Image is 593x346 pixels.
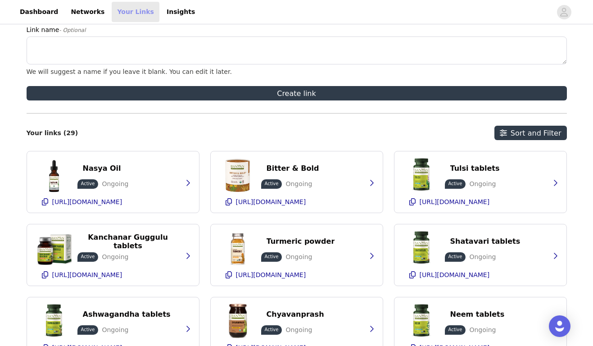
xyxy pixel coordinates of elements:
[27,68,567,75] div: We will suggest a name if you leave it blank. You can edit it later.
[448,326,462,333] p: Active
[469,179,496,189] p: Ongoing
[102,179,128,189] p: Ongoing
[77,234,179,249] button: Kanchanar Guggulu tablets
[52,198,122,205] p: [URL][DOMAIN_NAME]
[450,310,505,319] p: Neem tablets
[420,198,490,205] p: [URL][DOMAIN_NAME]
[65,2,110,22] a: Networks
[445,307,510,322] button: Neem tablets
[448,253,462,260] p: Active
[403,303,439,339] img: Neem Supplements | Organic Neem Tablets
[403,157,439,193] img: Tulsi (Holy Basil) Supplement | Ocimum Tenuiflorum | Banyan Botanicals
[267,310,324,319] p: Chyavanprash
[220,268,374,282] button: [URL][DOMAIN_NAME]
[220,195,374,209] button: [URL][DOMAIN_NAME]
[236,271,306,278] p: [URL][DOMAIN_NAME]
[403,230,439,266] img: Shatavari Supplements | Organic Asparagus Racemosus
[83,233,173,250] p: Kanchanar Guggulu tablets
[36,303,72,339] img: Ashwagandha supplements - organic, fairly traded ashwagandha
[83,164,121,173] p: Nasya Oil
[403,195,557,209] button: [URL][DOMAIN_NAME]
[285,179,312,189] p: Ongoing
[403,268,557,282] button: [URL][DOMAIN_NAME]
[14,2,63,22] a: Dashboard
[236,198,306,205] p: [URL][DOMAIN_NAME]
[220,157,256,193] img: Bitter and Bold - flavorful coffee alternative with health benefits
[560,5,568,19] div: avatar
[27,86,567,100] button: Create link
[77,307,176,322] button: Ashwagandha tablets
[469,252,496,262] p: Ongoing
[102,252,128,262] p: Ongoing
[445,234,526,249] button: Shatavari tablets
[52,271,122,278] p: [URL][DOMAIN_NAME]
[27,129,78,137] h2: Your links (29)
[261,234,340,249] button: Turmeric powder
[112,2,159,22] a: Your Links
[450,237,521,246] p: Shatavari tablets
[161,2,200,22] a: Insights
[265,253,279,260] p: Active
[448,180,462,187] p: Active
[445,161,505,176] button: Tulsi tablets
[267,164,319,173] p: Bitter & Bold
[36,268,190,282] button: [URL][DOMAIN_NAME]
[102,325,128,335] p: Ongoing
[285,325,312,335] p: Ongoing
[220,303,256,339] img: Chyavanprash - chyawanprash - best-selling amla jam nourishes the body
[549,315,570,337] div: Open Intercom Messenger
[265,180,279,187] p: Active
[494,126,567,140] button: Sort and Filter
[81,253,95,260] p: Active
[261,161,325,176] button: Bitter & Bold
[83,310,171,319] p: Ashwagandha tablets
[59,27,86,33] span: - Optional
[81,326,95,333] p: Active
[27,25,561,35] label: Link name
[469,325,496,335] p: Ongoing
[77,161,127,176] button: Nasya Oil
[81,180,95,187] p: Active
[285,252,312,262] p: Ongoing
[267,237,335,246] p: Turmeric powder
[420,271,490,278] p: [URL][DOMAIN_NAME]
[450,164,500,173] p: Tulsi tablets
[36,230,72,266] img: Kanchanar Guggulu tablets | Organic Herbs for Thyroid Support | Herbal Supplements
[36,195,190,209] button: [URL][DOMAIN_NAME]
[265,326,279,333] p: Active
[261,307,330,322] button: Chyavanprash
[36,157,72,193] img: Nasya Oil | Nose Oil & Nasal Lubricant
[220,230,256,266] img: Turmeric Powder | Organic Turmeric with Curcumin | Organic Spices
